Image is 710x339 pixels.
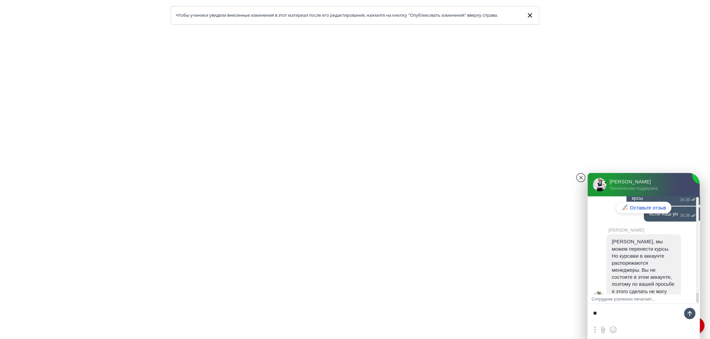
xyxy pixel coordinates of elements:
div: Чтобы ученики увидели внесенные изменения в этот материал после его редактирования, нажмите на кн... [176,12,504,19]
jdiv: [PERSON_NAME], мы можем перенести курсы. Но курсами в аккаунте распоряжаются менеджеры. Вы не сос... [612,239,676,294]
jdiv: 16:36 [678,213,696,218]
jdiv: Оставьте отзыв [616,202,672,214]
jdiv: [PERSON_NAME] [608,228,696,233]
jdiv: [DATE] мне переносили крсы [632,188,688,201]
jdiv: 16:36 [678,197,696,202]
jdiv: ✍ [622,204,628,210]
jdiv: Дмитрий [593,291,604,302]
jdiv: 28.08.25 16:37:08 [606,234,681,304]
jdiv: Сотрудник усиленно печатает... [588,294,700,304]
